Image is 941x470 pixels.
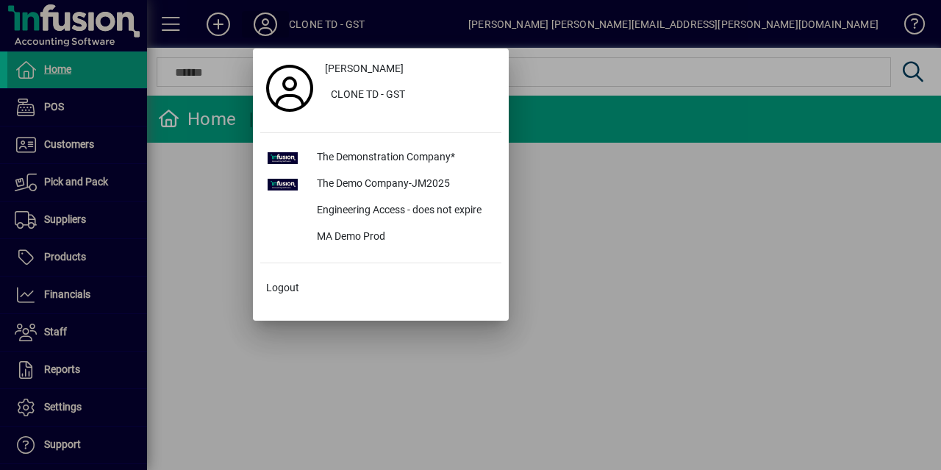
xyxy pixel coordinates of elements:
[260,198,501,224] button: Engineering Access - does not expire
[305,224,501,251] div: MA Demo Prod
[260,275,501,302] button: Logout
[305,198,501,224] div: Engineering Access - does not expire
[319,82,501,109] button: CLONE TD - GST
[260,224,501,251] button: MA Demo Prod
[260,75,319,102] a: Profile
[260,171,501,198] button: The Demo Company-JM2025
[305,171,501,198] div: The Demo Company-JM2025
[305,145,501,171] div: The Demonstration Company*
[319,56,501,82] a: [PERSON_NAME]
[266,280,299,296] span: Logout
[325,61,404,76] span: [PERSON_NAME]
[260,145,501,171] button: The Demonstration Company*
